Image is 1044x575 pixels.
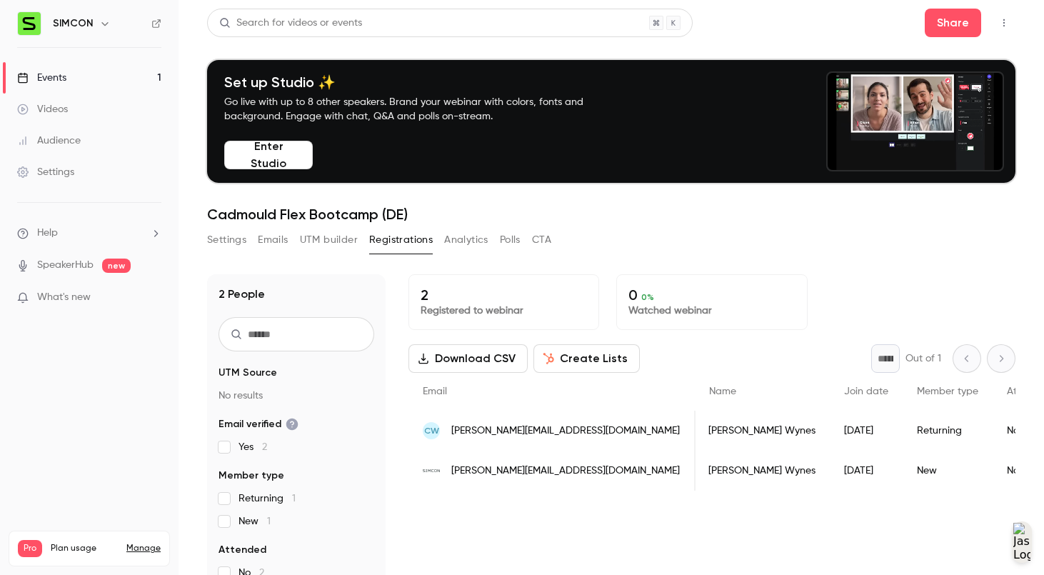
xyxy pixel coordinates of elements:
span: 1 [267,516,271,526]
li: help-dropdown-opener [17,226,161,241]
span: Plan usage [51,543,118,554]
p: Registered to webinar [421,304,587,318]
button: Settings [207,229,246,251]
button: Enter Studio [224,141,313,169]
span: Pro [18,540,42,557]
span: Join date [844,386,888,396]
h6: SIMCON [53,16,94,31]
div: Settings [17,165,74,179]
button: Registrations [369,229,433,251]
div: [PERSON_NAME] Wynes [694,411,830,451]
div: [DATE] [830,451,903,491]
span: Help [37,226,58,241]
div: Returning [903,411,993,451]
h1: Cadmould Flex Bootcamp (DE) [207,206,1015,223]
span: 2 [262,442,267,452]
div: [DATE] [830,411,903,451]
button: Share [925,9,981,37]
span: 1 [292,494,296,504]
button: Download CSV [408,344,528,373]
div: Events [17,71,66,85]
div: Search for videos or events [219,16,362,31]
span: Returning [239,491,296,506]
span: 0 % [641,292,654,302]
span: Attended [219,543,266,557]
div: Videos [17,102,68,116]
p: 0 [628,286,795,304]
p: Out of 1 [905,351,941,366]
p: Watched webinar [628,304,795,318]
div: New [903,451,993,491]
button: Polls [500,229,521,251]
button: Create Lists [533,344,640,373]
img: simcon.com [423,462,440,479]
span: What's new [37,290,91,305]
p: No results [219,389,374,403]
div: [PERSON_NAME] Wynes [694,451,830,491]
span: Email [423,386,447,396]
button: CTA [532,229,551,251]
span: Member type [219,469,284,483]
span: [PERSON_NAME][EMAIL_ADDRESS][DOMAIN_NAME] [451,424,680,439]
p: Go live with up to 8 other speakers. Brand your webinar with colors, fonts and background. Engage... [224,95,617,124]
span: Email verified [219,417,298,431]
div: Audience [17,134,81,148]
a: Manage [126,543,161,554]
span: Name [709,386,736,396]
span: new [102,259,131,273]
a: SpeakerHub [37,258,94,273]
h1: 2 People [219,286,265,303]
span: Member type [917,386,978,396]
button: Emails [258,229,288,251]
span: [PERSON_NAME][EMAIL_ADDRESS][DOMAIN_NAME] [451,464,680,479]
button: Analytics [444,229,488,251]
span: UTM Source [219,366,277,380]
span: Yes [239,440,267,454]
span: CW [424,424,439,437]
img: SIMCON [18,12,41,35]
span: New [239,514,271,529]
h4: Set up Studio ✨ [224,74,617,91]
button: UTM builder [300,229,358,251]
p: 2 [421,286,587,304]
